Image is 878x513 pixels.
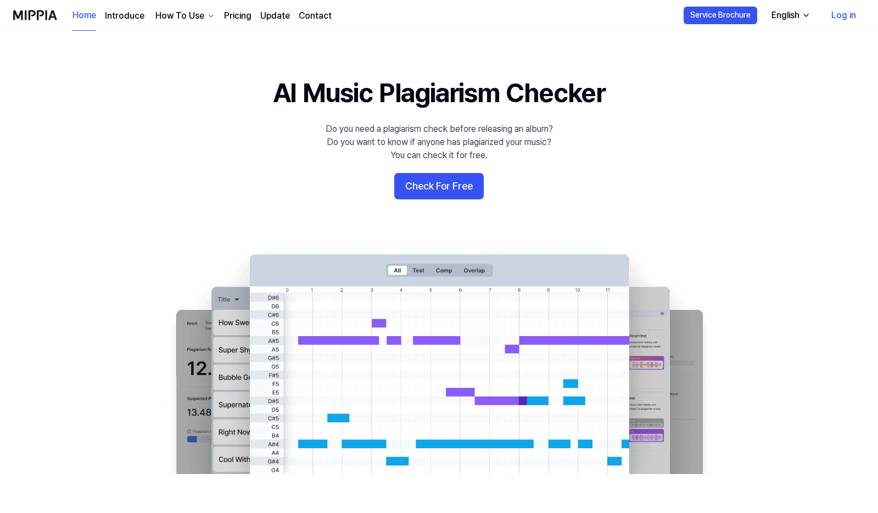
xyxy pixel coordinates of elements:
[769,9,802,22] div: English
[105,9,144,23] a: Introduce
[684,7,757,24] button: Service Brochure
[224,9,251,23] a: Pricing
[153,9,215,23] button: How To Use
[299,9,332,23] a: Contact
[153,9,206,23] div: How To Use
[72,1,96,31] a: Home
[260,9,290,23] a: Update
[394,173,484,199] button: Check For Free
[326,122,553,162] div: Do you need a plagiarism check before releasing an album? Do you want to know if anyone has plagi...
[154,243,725,474] img: main Image
[763,4,817,26] button: English
[273,75,605,111] h1: AI Music Plagiarism Checker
